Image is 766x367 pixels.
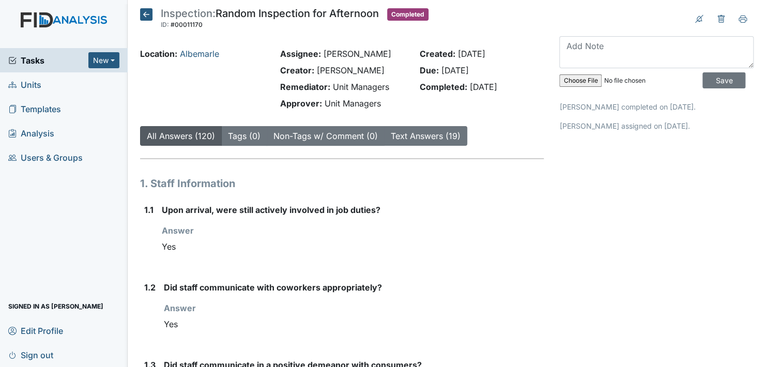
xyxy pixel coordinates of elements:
label: 1.1 [144,204,154,216]
span: [PERSON_NAME] [316,65,384,75]
span: ID: [161,21,169,28]
strong: Approver: [280,98,321,109]
div: Yes [162,237,544,256]
p: [PERSON_NAME] assigned on [DATE]. [559,120,754,131]
span: Users & Groups [8,149,83,165]
span: Analysis [8,125,54,141]
label: Upon arrival, were still actively involved in job duties? [162,204,380,216]
strong: Completed: [420,82,467,92]
strong: Created: [420,49,455,59]
label: Did staff communicate with coworkers appropriately? [164,281,382,294]
span: #00011170 [171,21,203,28]
button: Text Answers (19) [384,126,467,146]
strong: Location: [140,49,177,59]
strong: Remediator: [280,82,330,92]
span: Completed [387,8,428,21]
p: [PERSON_NAME] completed on [DATE]. [559,101,754,112]
strong: Answer [162,225,194,236]
div: Random Inspection for Afternoon [161,8,379,31]
a: Non-Tags w/ Comment (0) [273,131,378,141]
a: All Answers (120) [147,131,215,141]
span: [DATE] [458,49,485,59]
strong: Due: [420,65,439,75]
button: New [88,52,119,68]
a: Text Answers (19) [391,131,461,141]
div: Yes [164,314,544,334]
span: Inspection: [161,7,216,20]
span: [DATE] [441,65,469,75]
span: Signed in as [PERSON_NAME] [8,298,103,314]
span: Unit Managers [332,82,389,92]
strong: Answer [164,303,196,313]
h1: 1. Staff Information [140,176,544,191]
strong: Creator: [280,65,314,75]
a: Tags (0) [228,131,261,141]
span: Units [8,77,41,93]
input: Save [702,72,745,88]
span: [DATE] [470,82,497,92]
label: 1.2 [144,281,156,294]
button: Non-Tags w/ Comment (0) [267,126,385,146]
span: Sign out [8,347,53,363]
strong: Assignee: [280,49,320,59]
a: Tasks [8,54,88,67]
button: All Answers (120) [140,126,222,146]
span: Edit Profile [8,323,63,339]
span: Unit Managers [324,98,380,109]
span: [PERSON_NAME] [323,49,391,59]
span: Templates [8,101,61,117]
button: Tags (0) [221,126,267,146]
a: Albemarle [180,49,219,59]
